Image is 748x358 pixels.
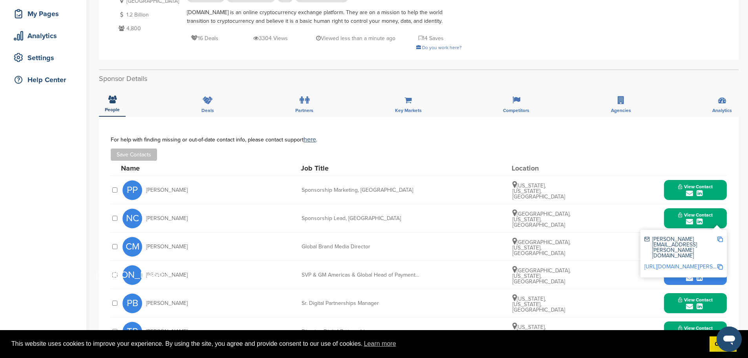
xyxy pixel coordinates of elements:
[302,216,419,221] div: Sponsorship Lead, [GEOGRAPHIC_DATA]
[12,73,79,87] div: Help Center
[316,33,395,43] p: Viewed less than a minute ago
[12,29,79,43] div: Analytics
[512,165,571,172] div: Location
[201,108,214,113] span: Deals
[123,237,142,257] span: CM
[123,294,142,313] span: PB
[187,8,462,26] div: [DOMAIN_NAME] is an online cryptocurrency exchange platform. They are on a mission to help the wo...
[512,267,571,285] span: [GEOGRAPHIC_DATA], [US_STATE], [GEOGRAPHIC_DATA]
[302,272,419,278] div: SVP & GM Americas & Global Head of Payment Partnerships
[669,207,722,230] button: View Contact
[512,296,565,313] span: [US_STATE], [US_STATE], [GEOGRAPHIC_DATA]
[121,165,207,172] div: Name
[712,108,732,113] span: Analytics
[295,108,313,113] span: Partners
[146,216,188,221] span: [PERSON_NAME]
[644,263,740,270] a: [URL][DOMAIN_NAME][PERSON_NAME]
[422,45,462,50] span: Do you work here?
[678,297,713,303] span: View Contact
[503,108,529,113] span: Competitors
[8,49,79,67] a: Settings
[717,237,723,242] img: Copy
[363,338,397,350] a: learn more about cookies
[191,33,218,43] p: 16 Deals
[678,184,713,189] span: View Contact
[302,187,419,193] div: Sponsorship Marketing, [GEOGRAPHIC_DATA]
[512,211,571,228] span: [GEOGRAPHIC_DATA], [US_STATE], [GEOGRAPHIC_DATA]
[8,71,79,89] a: Help Center
[8,27,79,45] a: Analytics
[512,324,565,341] span: [US_STATE], [US_STATE], [GEOGRAPHIC_DATA]
[117,24,179,33] p: 4,800
[12,7,79,21] div: My Pages
[117,10,179,20] p: 1.2 Billion
[123,209,142,228] span: NC
[99,73,739,84] h2: Sponsor Details
[669,178,722,202] button: View Contact
[123,180,142,200] span: PP
[678,212,713,218] span: View Contact
[717,264,723,270] img: Copy
[512,239,571,257] span: [GEOGRAPHIC_DATA], [US_STATE], [GEOGRAPHIC_DATA]
[419,33,444,43] p: 14 Saves
[146,301,188,306] span: [PERSON_NAME]
[253,33,288,43] p: 3304 Views
[710,336,737,352] a: dismiss cookie message
[395,108,422,113] span: Key Markets
[644,237,717,259] div: [PERSON_NAME][EMAIL_ADDRESS][PERSON_NAME][DOMAIN_NAME]
[678,325,713,331] span: View Contact
[111,136,727,143] div: For help with finding missing or out-of-date contact info, please contact support .
[302,329,419,334] div: Director, Digital Partnerships
[302,244,419,250] div: Global Brand Media Director
[8,5,79,23] a: My Pages
[512,182,565,200] span: [US_STATE], [US_STATE], [GEOGRAPHIC_DATA]
[717,327,742,352] iframe: Button to launch messaging window
[611,108,631,113] span: Agencies
[146,187,188,193] span: [PERSON_NAME]
[669,320,722,343] button: View Contact
[304,136,316,143] a: here
[12,51,79,65] div: Settings
[416,45,462,50] a: Do you work here?
[111,149,157,161] button: Save Contacts
[146,329,188,334] span: [PERSON_NAME]
[669,292,722,315] button: View Contact
[123,322,142,341] span: TP
[302,301,419,306] div: Sr. Digital Partnerships Manager
[123,265,142,285] span: [PERSON_NAME]
[105,107,120,112] span: People
[301,165,419,172] div: Job Title
[146,244,188,250] span: [PERSON_NAME]
[11,338,703,350] span: This website uses cookies to improve your experience. By using the site, you agree and provide co...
